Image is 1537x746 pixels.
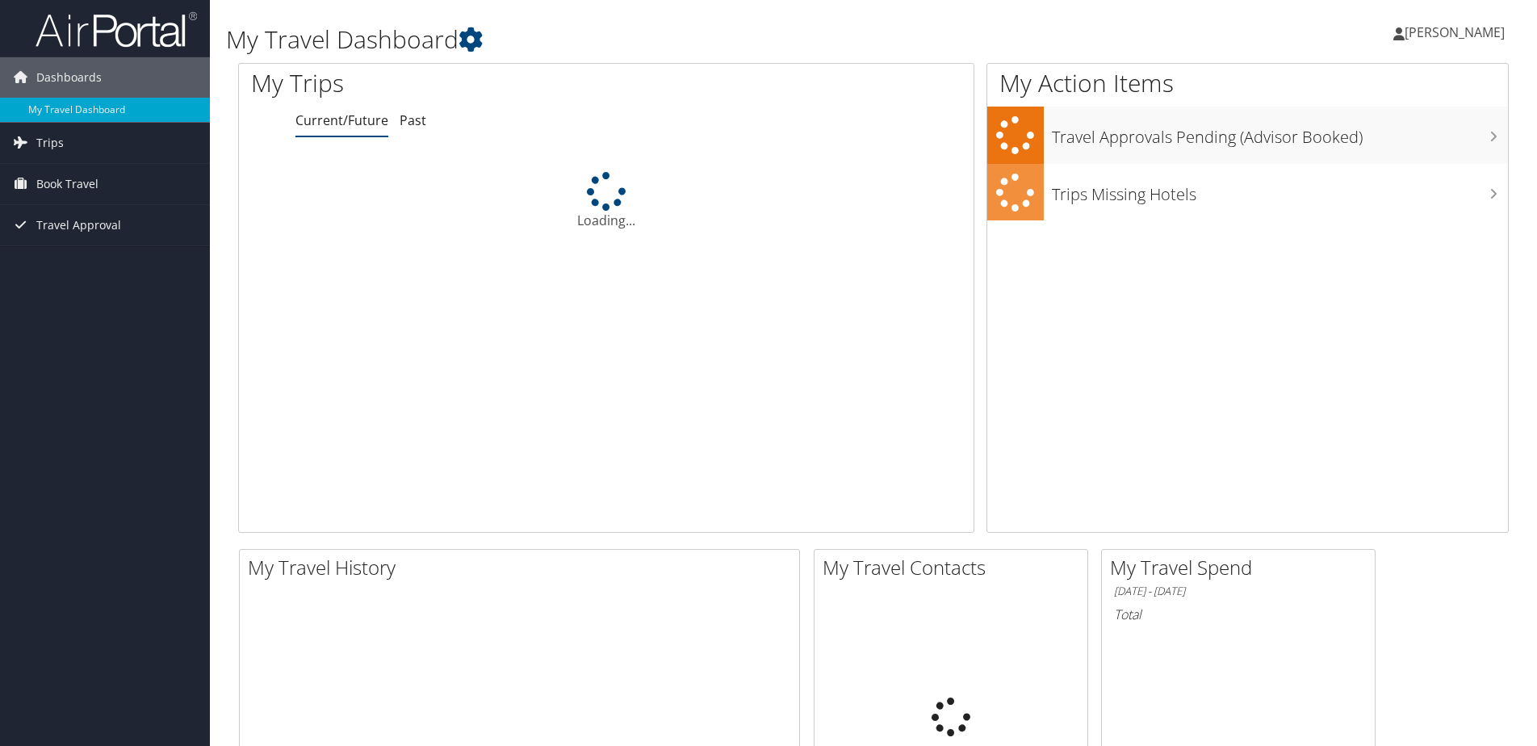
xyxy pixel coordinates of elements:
[251,66,655,100] h1: My Trips
[987,164,1508,221] a: Trips Missing Hotels
[987,107,1508,164] a: Travel Approvals Pending (Advisor Booked)
[1052,118,1508,149] h3: Travel Approvals Pending (Advisor Booked)
[1393,8,1521,57] a: [PERSON_NAME]
[1114,606,1363,623] h6: Total
[248,554,799,581] h2: My Travel History
[36,164,98,204] span: Book Travel
[36,57,102,98] span: Dashboards
[400,111,426,129] a: Past
[36,205,121,245] span: Travel Approval
[36,123,64,163] span: Trips
[1110,554,1375,581] h2: My Travel Spend
[36,10,197,48] img: airportal-logo.png
[239,172,974,230] div: Loading...
[823,554,1087,581] h2: My Travel Contacts
[295,111,388,129] a: Current/Future
[987,66,1508,100] h1: My Action Items
[1114,584,1363,599] h6: [DATE] - [DATE]
[1405,23,1505,41] span: [PERSON_NAME]
[1052,175,1508,206] h3: Trips Missing Hotels
[226,23,1089,57] h1: My Travel Dashboard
